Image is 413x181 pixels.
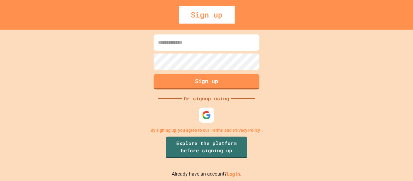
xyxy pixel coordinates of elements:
button: Sign up [154,74,259,89]
p: Already have an account? [172,170,242,178]
div: Sign up [179,6,235,24]
p: By signing up, you agree to our and . [151,127,263,134]
a: Privacy Policy [233,127,260,134]
a: Explore the platform before signing up [166,137,247,158]
div: Or signup using [182,95,231,102]
a: Terms [211,127,223,134]
a: Log in. [227,171,242,177]
img: google-icon.svg [202,111,211,120]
